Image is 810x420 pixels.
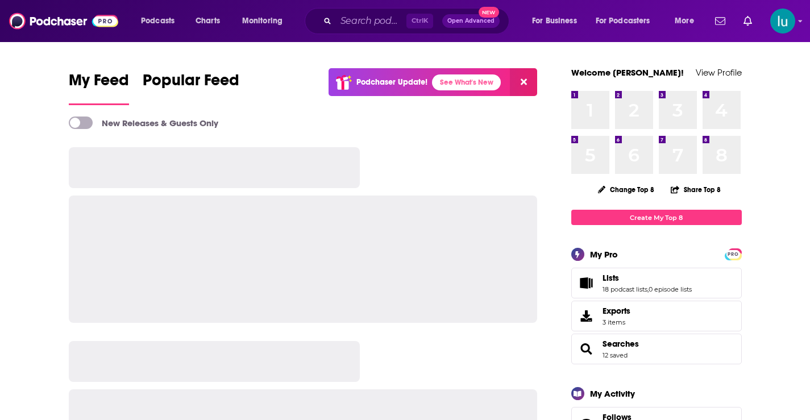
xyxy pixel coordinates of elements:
[356,77,427,87] p: Podchaser Update!
[571,210,742,225] a: Create My Top 8
[336,12,406,30] input: Search podcasts, credits, & more...
[432,74,501,90] a: See What's New
[603,339,639,349] a: Searches
[603,273,692,283] a: Lists
[711,11,730,31] a: Show notifications dropdown
[739,11,757,31] a: Show notifications dropdown
[603,351,628,359] a: 12 saved
[406,14,433,28] span: Ctrl K
[9,10,118,32] img: Podchaser - Follow, Share and Rate Podcasts
[667,12,708,30] button: open menu
[196,13,220,29] span: Charts
[726,250,740,259] span: PRO
[588,12,667,30] button: open menu
[575,308,598,324] span: Exports
[670,178,721,201] button: Share Top 8
[649,285,692,293] a: 0 episode lists
[571,301,742,331] a: Exports
[603,306,630,316] span: Exports
[69,70,129,105] a: My Feed
[591,182,662,197] button: Change Top 8
[590,249,618,260] div: My Pro
[590,388,635,399] div: My Activity
[143,70,239,97] span: Popular Feed
[596,13,650,29] span: For Podcasters
[575,341,598,357] a: Searches
[141,13,175,29] span: Podcasts
[242,13,283,29] span: Monitoring
[69,117,218,129] a: New Releases & Guests Only
[726,249,740,258] a: PRO
[524,12,591,30] button: open menu
[603,285,647,293] a: 18 podcast lists
[315,8,520,34] div: Search podcasts, credits, & more...
[479,7,499,18] span: New
[571,334,742,364] span: Searches
[571,67,684,78] a: Welcome [PERSON_NAME]!
[234,12,297,30] button: open menu
[647,285,649,293] span: ,
[571,268,742,298] span: Lists
[188,12,227,30] a: Charts
[143,70,239,105] a: Popular Feed
[770,9,795,34] img: User Profile
[770,9,795,34] button: Show profile menu
[133,12,189,30] button: open menu
[532,13,577,29] span: For Business
[696,67,742,78] a: View Profile
[442,14,500,28] button: Open AdvancedNew
[447,18,495,24] span: Open Advanced
[603,273,619,283] span: Lists
[575,275,598,291] a: Lists
[675,13,694,29] span: More
[770,9,795,34] span: Logged in as lusodano
[69,70,129,97] span: My Feed
[603,318,630,326] span: 3 items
